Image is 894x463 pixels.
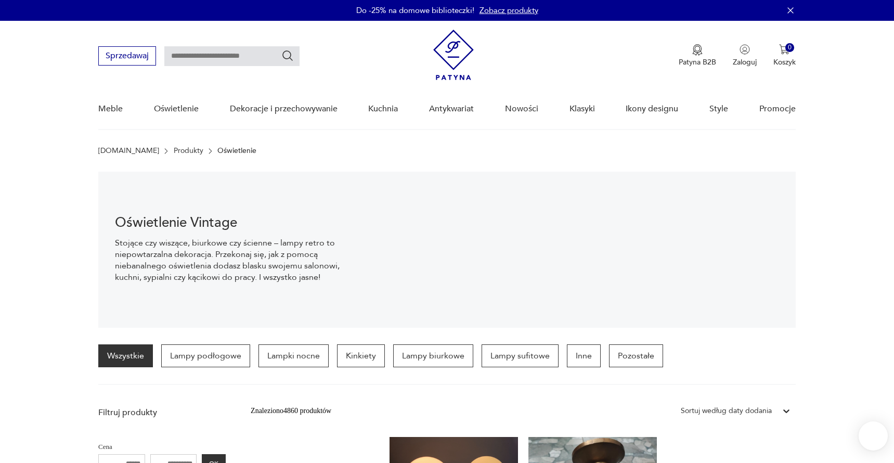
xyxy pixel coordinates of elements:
[773,57,796,67] p: Koszyk
[740,44,750,55] img: Ikonka użytkownika
[779,44,789,55] img: Ikona koszyka
[679,57,716,67] p: Patyna B2B
[393,344,473,367] a: Lampy biurkowe
[482,344,559,367] a: Lampy sufitowe
[154,89,199,129] a: Oświetlenie
[174,147,203,155] a: Produkty
[679,44,716,67] a: Ikona medaluPatyna B2B
[98,441,226,453] p: Cena
[505,89,538,129] a: Nowości
[98,53,156,60] a: Sprzedawaj
[679,44,716,67] button: Patyna B2B
[733,44,757,67] button: Zaloguj
[98,147,159,155] a: [DOMAIN_NAME]
[733,57,757,67] p: Zaloguj
[429,89,474,129] a: Antykwariat
[609,344,663,367] a: Pozostałe
[98,89,123,129] a: Meble
[433,30,474,80] img: Patyna - sklep z meblami i dekoracjami vintage
[161,344,250,367] a: Lampy podłogowe
[709,89,728,129] a: Style
[567,344,601,367] a: Inne
[859,421,888,451] iframe: Smartsupp widget button
[251,405,331,417] div: Znaleziono 4860 produktów
[626,89,678,129] a: Ikony designu
[337,344,385,367] a: Kinkiety
[217,147,256,155] p: Oświetlenie
[98,344,153,367] a: Wszystkie
[569,89,595,129] a: Klasyki
[281,49,294,62] button: Szukaj
[230,89,338,129] a: Dekoracje i przechowywanie
[692,44,703,56] img: Ikona medalu
[98,46,156,66] button: Sprzedawaj
[681,405,772,417] div: Sortuj według daty dodania
[759,89,796,129] a: Promocje
[773,44,796,67] button: 0Koszyk
[356,5,474,16] p: Do -25% na domowe biblioteczki!
[368,89,398,129] a: Kuchnia
[377,172,796,328] img: Oświetlenie
[258,344,329,367] a: Lampki nocne
[785,43,794,52] div: 0
[115,216,360,229] h1: Oświetlenie Vintage
[115,237,360,283] p: Stojące czy wiszące, biurkowe czy ścienne – lampy retro to niepowtarzalna dekoracja. Przekonaj si...
[98,407,226,418] p: Filtruj produkty
[480,5,538,16] a: Zobacz produkty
